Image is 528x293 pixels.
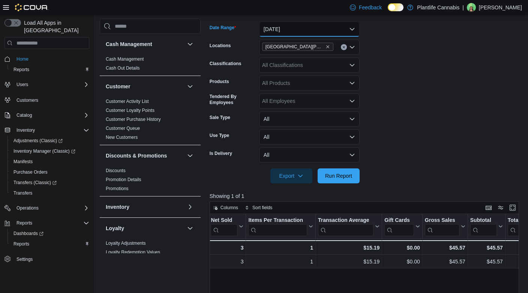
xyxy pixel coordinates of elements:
button: Reports [13,219,35,228]
a: Adjustments (Classic) [10,136,66,145]
label: Use Type [210,132,229,138]
button: Transaction Average [318,217,379,236]
div: Subtotal [470,217,497,236]
div: Gross Sales [425,217,459,236]
button: [DATE] [259,22,360,37]
span: Catalog [16,112,32,118]
span: Transfers (Classic) [10,178,89,187]
div: Transaction Average [318,217,373,236]
button: Subtotal [470,217,503,236]
span: Feedback [359,4,382,11]
span: Reports [13,219,89,228]
span: Inventory Manager (Classic) [10,147,89,156]
p: | [462,3,464,12]
button: Loyalty [106,225,184,232]
span: Purchase Orders [10,168,89,177]
a: Dashboards [7,228,92,239]
a: Inventory Manager (Classic) [7,146,92,156]
button: Enter fullscreen [508,203,517,212]
div: Customer [100,97,201,145]
a: Customer Loyalty Points [106,108,154,113]
span: Inventory [16,127,35,133]
a: Settings [13,255,36,264]
div: Subtotal [470,217,497,224]
button: Open list of options [349,80,355,86]
span: Run Report [325,172,352,180]
span: Home [16,56,28,62]
a: Manifests [10,157,36,166]
button: Open list of options [349,98,355,104]
span: Loyalty Redemption Values [106,249,160,255]
button: Discounts & Promotions [186,151,195,160]
div: 3 [211,257,243,266]
button: Customers [1,94,92,105]
div: Net Sold [211,217,237,224]
span: Adjustments (Classic) [10,136,89,145]
div: 3 [211,243,243,252]
span: Customer Loyalty Points [106,107,154,113]
span: Manifests [13,159,33,165]
label: Locations [210,43,231,49]
div: 1 [248,243,313,252]
a: Cash Out Details [106,65,140,71]
h3: Discounts & Promotions [106,152,167,159]
button: All [259,112,360,126]
button: Open list of options [349,62,355,68]
button: Net Sold [211,217,243,236]
div: Loyalty [100,239,201,260]
div: Items Per Transaction [248,217,307,236]
label: Products [210,79,229,85]
span: Customer Purchase History [106,116,161,122]
span: Reports [13,241,29,247]
span: Promotion Details [106,177,141,183]
span: Customer Activity List [106,98,149,104]
span: Customers [13,95,89,104]
img: Cova [15,4,48,11]
span: Cash Out Details [106,65,140,71]
span: Transfers [10,189,89,198]
a: Customer Queue [106,126,140,131]
button: Open list of options [349,44,355,50]
button: Discounts & Promotions [106,152,184,159]
button: Operations [1,203,92,213]
div: Discounts & Promotions [100,166,201,196]
span: Columns [220,205,238,211]
div: Transaction Average [318,217,373,224]
div: $45.57 [425,257,465,266]
div: Items Per Transaction [248,217,307,224]
button: Operations [13,204,42,213]
label: Sale Type [210,115,230,120]
span: Reports [10,239,89,248]
button: Settings [1,254,92,265]
h3: Inventory [106,203,129,211]
span: Adjustments (Classic) [13,138,63,144]
button: Run Report [318,168,360,183]
a: Reports [10,239,32,248]
div: $45.57 [470,243,503,252]
a: Reports [10,65,32,74]
label: Tendered By Employees [210,94,256,106]
button: Catalog [13,111,35,120]
nav: Complex example [4,51,89,284]
button: All [259,147,360,162]
div: Cash Management [100,55,201,76]
span: Settings [16,256,33,262]
h3: Customer [106,83,130,90]
div: 1 [248,257,313,266]
div: $15.19 [318,243,379,252]
button: Remove St. Albert - Erin Ridge from selection in this group [325,45,330,49]
span: Transfers (Classic) [13,180,57,186]
a: Cash Management [106,57,144,62]
span: Loyalty Adjustments [106,240,146,246]
a: Adjustments (Classic) [7,135,92,146]
button: Inventory [13,126,38,135]
p: Showing 1 of 1 [210,192,522,200]
button: Columns [210,203,241,212]
button: Cash Management [186,40,195,49]
a: Dashboards [10,229,46,238]
span: Discounts [106,168,126,174]
span: Manifests [10,157,89,166]
a: Customer Purchase History [106,117,161,122]
div: $0.00 [384,257,420,266]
